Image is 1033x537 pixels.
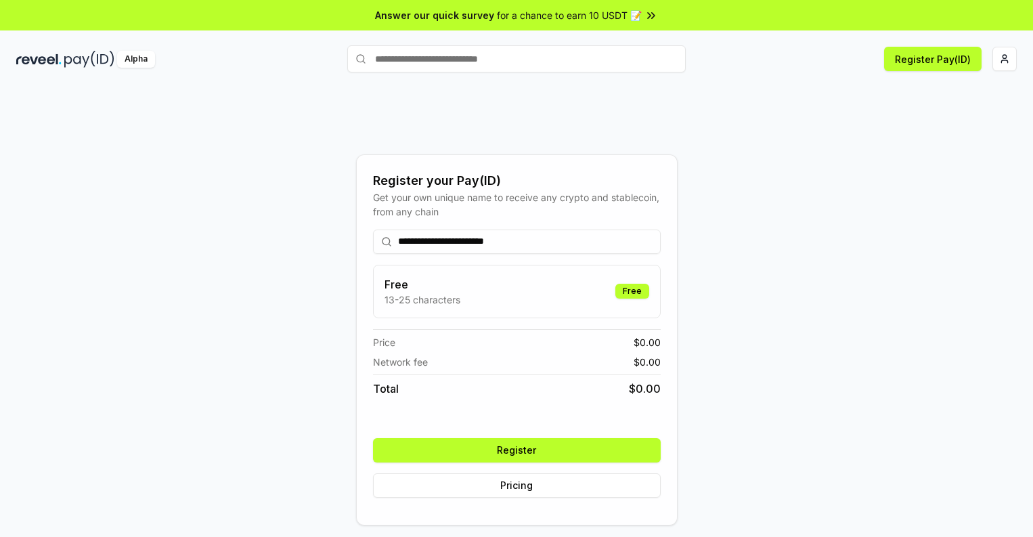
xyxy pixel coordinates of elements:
[375,8,494,22] span: Answer our quick survey
[615,284,649,299] div: Free
[884,47,982,71] button: Register Pay(ID)
[634,355,661,369] span: $ 0.00
[373,171,661,190] div: Register your Pay(ID)
[373,190,661,219] div: Get your own unique name to receive any crypto and stablecoin, from any chain
[117,51,155,68] div: Alpha
[384,276,460,293] h3: Free
[629,381,661,397] span: $ 0.00
[16,51,62,68] img: reveel_dark
[373,473,661,498] button: Pricing
[373,438,661,463] button: Register
[373,355,428,369] span: Network fee
[373,381,399,397] span: Total
[64,51,114,68] img: pay_id
[497,8,642,22] span: for a chance to earn 10 USDT 📝
[373,335,395,349] span: Price
[384,293,460,307] p: 13-25 characters
[634,335,661,349] span: $ 0.00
